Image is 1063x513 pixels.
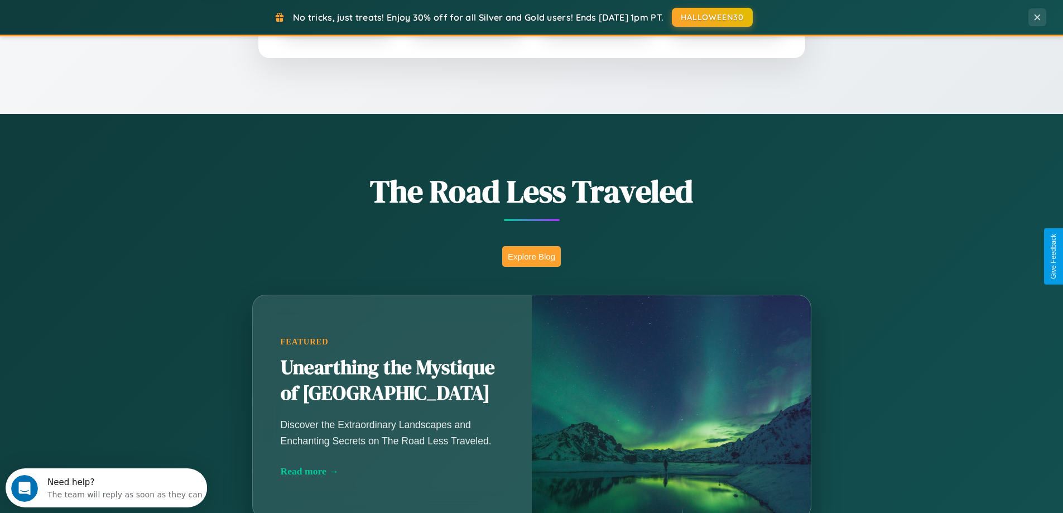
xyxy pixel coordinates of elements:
div: The team will reply as soon as they can [42,18,197,30]
iframe: Intercom live chat discovery launcher [6,468,207,507]
div: Read more → [281,466,504,477]
div: Featured [281,337,504,347]
iframe: Intercom live chat [11,475,38,502]
button: Explore Blog [502,246,561,267]
div: Give Feedback [1050,234,1057,279]
button: HALLOWEEN30 [672,8,753,27]
p: Discover the Extraordinary Landscapes and Enchanting Secrets on The Road Less Traveled. [281,417,504,448]
h2: Unearthing the Mystique of [GEOGRAPHIC_DATA] [281,355,504,406]
h1: The Road Less Traveled [197,170,867,213]
div: Open Intercom Messenger [4,4,208,35]
div: Need help? [42,9,197,18]
span: No tricks, just treats! Enjoy 30% off for all Silver and Gold users! Ends [DATE] 1pm PT. [293,12,663,23]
